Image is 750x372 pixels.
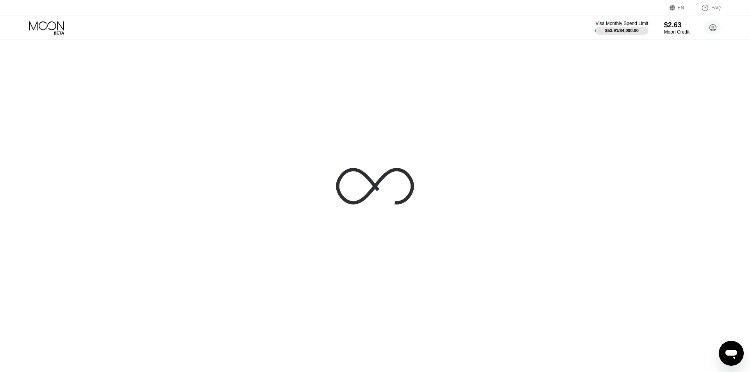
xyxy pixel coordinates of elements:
iframe: Button to launch messaging window [719,341,744,366]
div: Visa Monthly Spend Limit [595,21,648,26]
div: Moon Credit [664,29,689,35]
div: EN [670,4,693,12]
div: FAQ [711,5,721,11]
div: $53.91 / $4,000.00 [605,28,639,33]
div: Visa Monthly Spend Limit$53.91/$4,000.00 [595,21,648,35]
div: $2.63Moon Credit [664,21,689,35]
div: EN [678,5,684,11]
div: FAQ [693,4,721,12]
div: $2.63 [664,21,689,29]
